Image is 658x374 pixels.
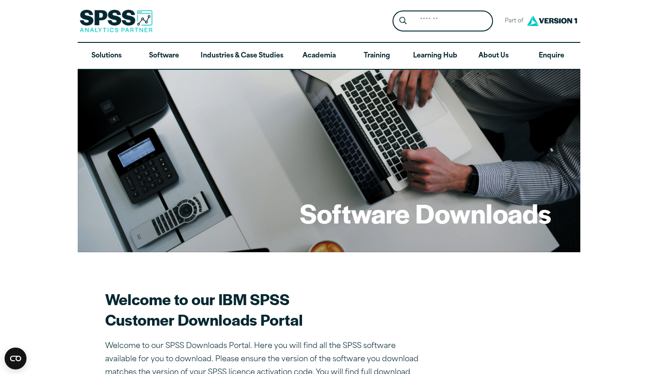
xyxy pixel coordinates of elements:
form: Site Header Search Form [393,10,493,32]
h1: Software Downloads [300,195,551,231]
a: Industries & Case Studies [193,43,291,69]
span: Part of [500,15,525,28]
a: Solutions [78,43,135,69]
h2: Welcome to our IBM SPSS Customer Downloads Portal [105,289,425,330]
button: Search magnifying glass icon [395,13,412,30]
a: Enquire [523,43,580,69]
a: Learning Hub [406,43,465,69]
a: About Us [465,43,522,69]
button: Open CMP widget [5,348,27,369]
a: Software [135,43,193,69]
a: Training [348,43,406,69]
nav: Desktop version of site main menu [78,43,580,69]
svg: Search magnifying glass icon [399,17,407,25]
img: Version1 Logo [525,12,579,29]
a: Academia [291,43,348,69]
img: SPSS Analytics Partner [80,10,153,32]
